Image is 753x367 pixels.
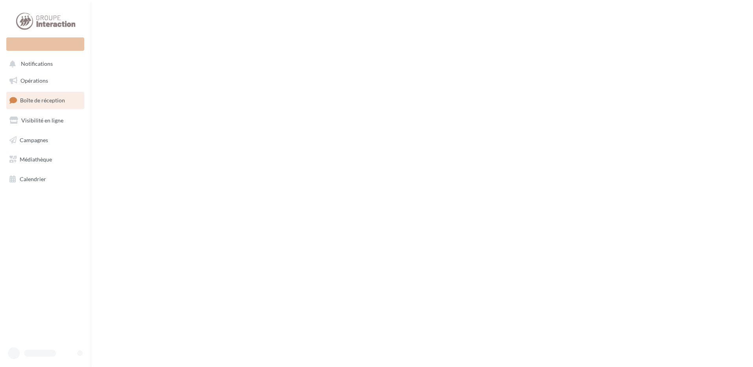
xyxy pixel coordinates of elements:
[5,171,86,187] a: Calendrier
[20,97,65,104] span: Boîte de réception
[21,117,63,124] span: Visibilité en ligne
[20,176,46,182] span: Calendrier
[5,132,86,148] a: Campagnes
[5,92,86,109] a: Boîte de réception
[5,151,86,168] a: Médiathèque
[20,156,52,163] span: Médiathèque
[20,136,48,143] span: Campagnes
[5,112,86,129] a: Visibilité en ligne
[20,77,48,84] span: Opérations
[5,72,86,89] a: Opérations
[6,37,84,51] div: Nouvelle campagne
[21,61,53,67] span: Notifications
